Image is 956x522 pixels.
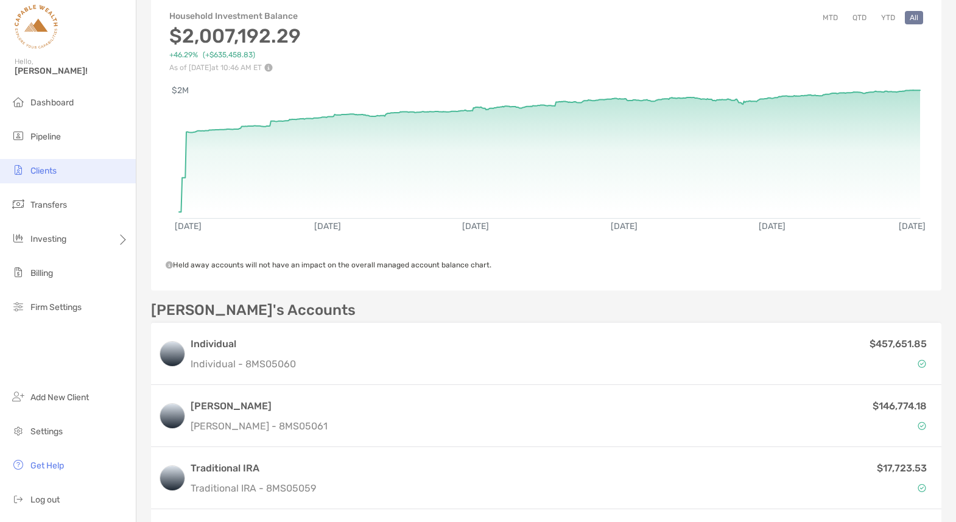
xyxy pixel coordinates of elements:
[30,132,61,142] span: Pipeline
[30,268,53,278] span: Billing
[191,399,328,414] h3: [PERSON_NAME]
[11,163,26,177] img: clients icon
[203,51,255,60] span: (+$635,458.83)
[15,66,128,76] span: [PERSON_NAME]!
[169,24,301,48] h3: $2,007,192.29
[11,457,26,472] img: get-help icon
[30,234,66,244] span: Investing
[191,481,316,496] p: Traditional IRA - 8MS05059
[175,221,202,231] text: [DATE]
[169,63,301,72] p: As of [DATE] at 10:46 AM ET
[169,51,198,60] span: +46.29%
[191,356,296,372] p: Individual - 8MS05060
[30,200,67,210] span: Transfers
[462,221,489,231] text: [DATE]
[166,261,491,269] span: Held away accounts will not have an impact on the overall managed account balance chart.
[30,426,63,437] span: Settings
[30,166,57,176] span: Clients
[918,421,926,430] img: Account Status icon
[30,302,82,312] span: Firm Settings
[918,484,926,492] img: Account Status icon
[160,404,185,428] img: logo account
[873,398,927,414] p: $146,774.18
[876,11,900,24] button: YTD
[191,418,328,434] p: [PERSON_NAME] - 8MS05061
[160,466,185,490] img: logo account
[11,389,26,404] img: add_new_client icon
[11,265,26,280] img: billing icon
[30,495,60,505] span: Log out
[11,299,26,314] img: firm-settings icon
[30,97,74,108] span: Dashboard
[611,221,638,231] text: [DATE]
[172,85,189,96] text: $2M
[169,11,301,21] h4: Household Investment Balance
[15,5,58,49] img: Zoe Logo
[11,423,26,438] img: settings icon
[848,11,871,24] button: QTD
[11,94,26,109] img: dashboard icon
[918,359,926,368] img: Account Status icon
[30,460,64,471] span: Get Help
[191,337,296,351] h3: Individual
[905,11,923,24] button: All
[30,392,89,403] span: Add New Client
[314,221,341,231] text: [DATE]
[191,461,316,476] h3: Traditional IRA
[818,11,843,24] button: MTD
[899,221,926,231] text: [DATE]
[870,336,927,351] p: $457,651.85
[759,221,786,231] text: [DATE]
[151,303,356,318] p: [PERSON_NAME]'s Accounts
[877,460,927,476] p: $17,723.53
[160,342,185,366] img: logo account
[11,492,26,506] img: logout icon
[264,63,273,72] img: Performance Info
[11,129,26,143] img: pipeline icon
[11,197,26,211] img: transfers icon
[11,231,26,245] img: investing icon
